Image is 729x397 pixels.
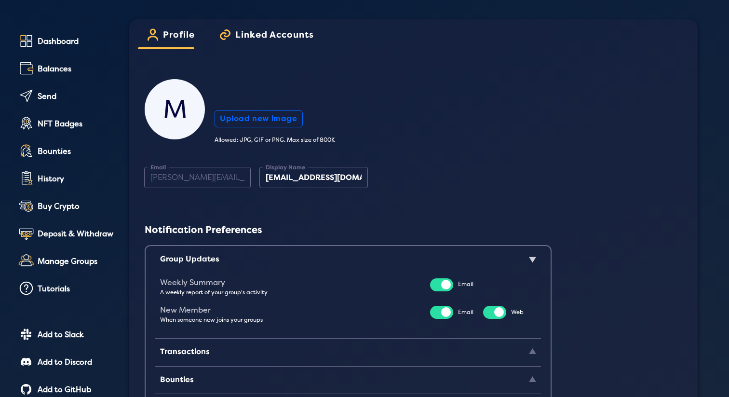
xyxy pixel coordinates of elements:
[16,325,116,346] a: Add to Slack
[163,30,195,47] span: Profile
[38,202,116,211] div: Buy Crypto
[160,317,425,324] div: When someone new joins your groups
[160,306,420,315] div: New Member
[263,163,308,172] label: Display Name
[38,147,116,156] div: Bounties
[38,65,116,73] div: Balances
[16,352,116,374] a: Add to Discord
[16,279,116,301] a: Tutorials
[38,37,116,46] div: Dashboard
[38,120,116,128] div: NFT Badges
[210,20,324,49] a: Linked Accounts
[511,309,524,316] div: Web
[215,137,673,144] div: Allowed: JPG, GIF or PNG. Max size of 800K
[16,114,116,136] a: NFT Badges
[160,254,219,264] span: Group Updates
[38,330,116,339] div: Add to Slack
[38,92,116,101] div: Send
[145,224,673,235] div: Notification Preferences
[16,224,116,246] a: Deposit & Withdraw
[16,86,116,108] a: Send
[235,30,314,47] span: Linked Accounts
[160,347,210,356] span: Transactions
[16,169,116,191] a: History
[138,20,204,49] a: Profile
[215,110,303,127] button: Upload new image
[16,141,116,163] a: Bounties
[458,281,473,288] div: Email
[160,278,420,287] div: Weekly Summary
[16,59,116,81] a: Balances
[458,309,473,316] div: Email
[160,289,425,296] div: A weekly report of your group's activity
[38,257,116,266] div: Manage Groups
[145,79,205,139] span: M
[16,251,116,273] a: Manage Groups
[38,358,116,367] div: Add to Discord
[16,196,116,218] a: Buy Crypto
[38,285,116,293] div: Tutorials
[148,163,169,172] label: Email
[38,385,116,394] div: Add to GitHub
[160,375,194,384] span: Bounties
[16,31,116,53] a: Dashboard
[38,175,116,183] div: History
[38,230,116,238] div: Deposit & Withdraw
